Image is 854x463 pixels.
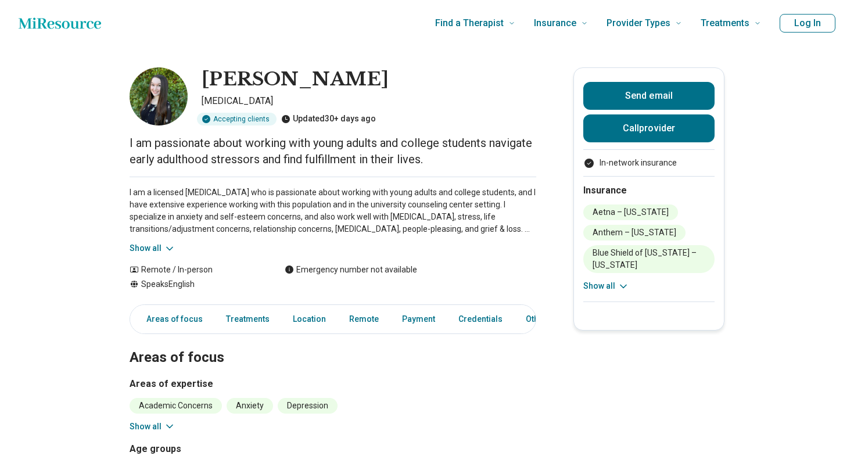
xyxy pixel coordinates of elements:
a: Payment [395,307,442,331]
div: Remote / In-person [130,264,261,276]
button: Log In [780,14,835,33]
a: Credentials [451,307,509,331]
div: Accepting clients [197,113,277,125]
div: Emergency number not available [285,264,417,276]
a: Location [286,307,333,331]
a: Home page [19,12,101,35]
ul: Payment options [583,157,715,169]
img: Katarina Vamvouris, Psychologist [130,67,188,125]
button: Callprovider [583,114,715,142]
p: I am passionate about working with young adults and college students navigate early adulthood str... [130,135,536,167]
span: Treatments [701,15,749,31]
a: Other [519,307,561,331]
h3: Areas of expertise [130,377,536,391]
p: I am a licensed [MEDICAL_DATA] who is passionate about working with young adults and college stud... [130,186,536,235]
li: Anthem – [US_STATE] [583,225,686,241]
span: Provider Types [607,15,670,31]
a: Treatments [219,307,277,331]
div: Speaks English [130,278,261,290]
button: Send email [583,82,715,110]
li: Anxiety [227,398,273,414]
p: [MEDICAL_DATA] [202,94,536,108]
h1: [PERSON_NAME] [202,67,389,92]
li: Depression [278,398,338,414]
li: In-network insurance [583,157,715,169]
button: Show all [130,242,175,254]
h2: Insurance [583,184,715,198]
span: Find a Therapist [435,15,504,31]
li: Aetna – [US_STATE] [583,204,678,220]
h2: Areas of focus [130,320,536,368]
button: Show all [583,280,629,292]
div: Updated 30+ days ago [281,113,376,125]
button: Show all [130,421,175,433]
span: Insurance [534,15,576,31]
h3: Age groups [130,442,328,456]
li: Academic Concerns [130,398,222,414]
a: Remote [342,307,386,331]
a: Areas of focus [132,307,210,331]
li: Blue Shield of [US_STATE] – [US_STATE] [583,245,715,273]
